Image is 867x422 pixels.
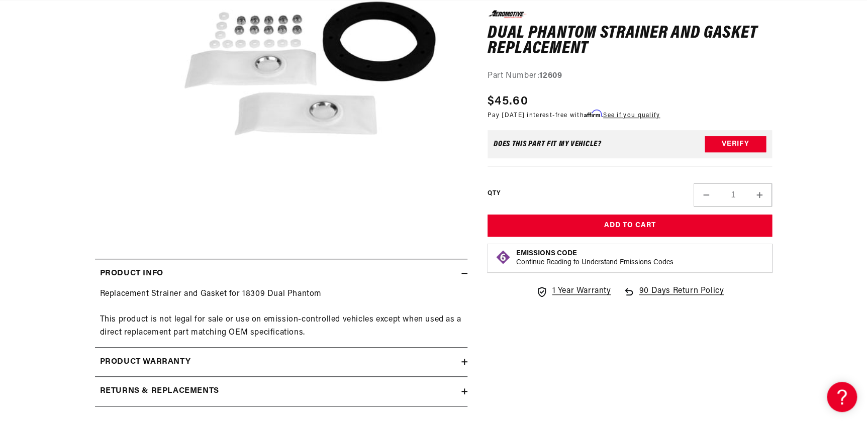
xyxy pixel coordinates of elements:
[705,136,766,152] button: Verify
[539,71,562,79] strong: 12609
[100,356,191,369] h2: Product warranty
[495,249,511,265] img: Emissions code
[584,110,602,118] span: Affirm
[95,377,467,406] summary: Returns & replacements
[639,285,724,308] span: 90 Days Return Policy
[488,25,773,57] h1: Dual Phantom Strainer and Gasket Replacement
[516,250,577,257] strong: Emissions Code
[488,215,773,237] button: Add to Cart
[488,69,773,82] div: Part Number:
[488,111,660,120] p: Pay [DATE] interest-free with .
[100,267,163,280] h2: Product Info
[536,285,611,298] a: 1 Year Warranty
[95,348,467,377] summary: Product warranty
[494,140,602,148] div: Does This part fit My vehicle?
[603,113,660,119] a: See if you qualify - Learn more about Affirm Financing (opens in modal)
[95,259,467,288] summary: Product Info
[95,288,467,339] div: Replacement Strainer and Gasket for 18309 Dual Phantom This product is not legal for sale or use ...
[488,189,500,197] label: QTY
[488,92,528,111] span: $45.60
[516,249,673,267] button: Emissions CodeContinue Reading to Understand Emissions Codes
[552,285,611,298] span: 1 Year Warranty
[623,285,724,308] a: 90 Days Return Policy
[100,385,219,398] h2: Returns & replacements
[516,258,673,267] p: Continue Reading to Understand Emissions Codes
